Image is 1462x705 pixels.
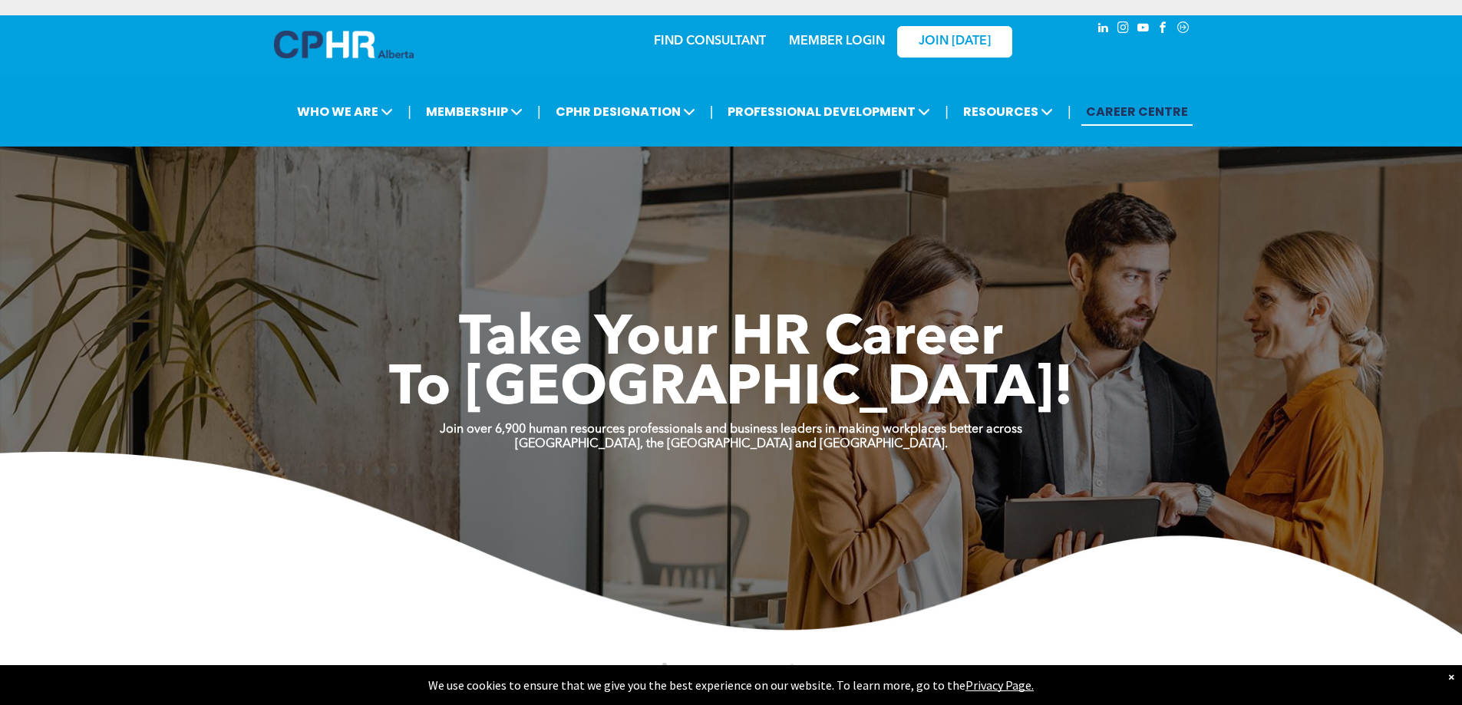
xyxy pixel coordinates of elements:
[1115,19,1132,40] a: instagram
[897,26,1012,58] a: JOIN [DATE]
[723,97,935,126] span: PROFESSIONAL DEVELOPMENT
[389,362,1074,417] span: To [GEOGRAPHIC_DATA]!
[537,96,541,127] li: |
[1135,19,1152,40] a: youtube
[459,312,1003,367] span: Take Your HR Career
[408,96,411,127] li: |
[710,96,714,127] li: |
[945,96,949,127] li: |
[274,31,414,58] img: A blue and white logo for cp alberta
[789,35,885,48] a: MEMBER LOGIN
[919,35,991,49] span: JOIN [DATE]
[654,35,766,48] a: FIND CONSULTANT
[1068,96,1071,127] li: |
[658,661,804,680] span: Announcements
[1155,19,1172,40] a: facebook
[1081,97,1193,126] a: CAREER CENTRE
[421,97,527,126] span: MEMBERSHIP
[1175,19,1192,40] a: Social network
[1448,669,1454,684] div: Dismiss notification
[440,423,1022,436] strong: Join over 6,900 human resources professionals and business leaders in making workplaces better ac...
[292,97,398,126] span: WHO WE ARE
[965,677,1034,693] a: Privacy Page.
[959,97,1058,126] span: RESOURCES
[515,438,948,450] strong: [GEOGRAPHIC_DATA], the [GEOGRAPHIC_DATA] and [GEOGRAPHIC_DATA].
[1095,19,1112,40] a: linkedin
[551,97,700,126] span: CPHR DESIGNATION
